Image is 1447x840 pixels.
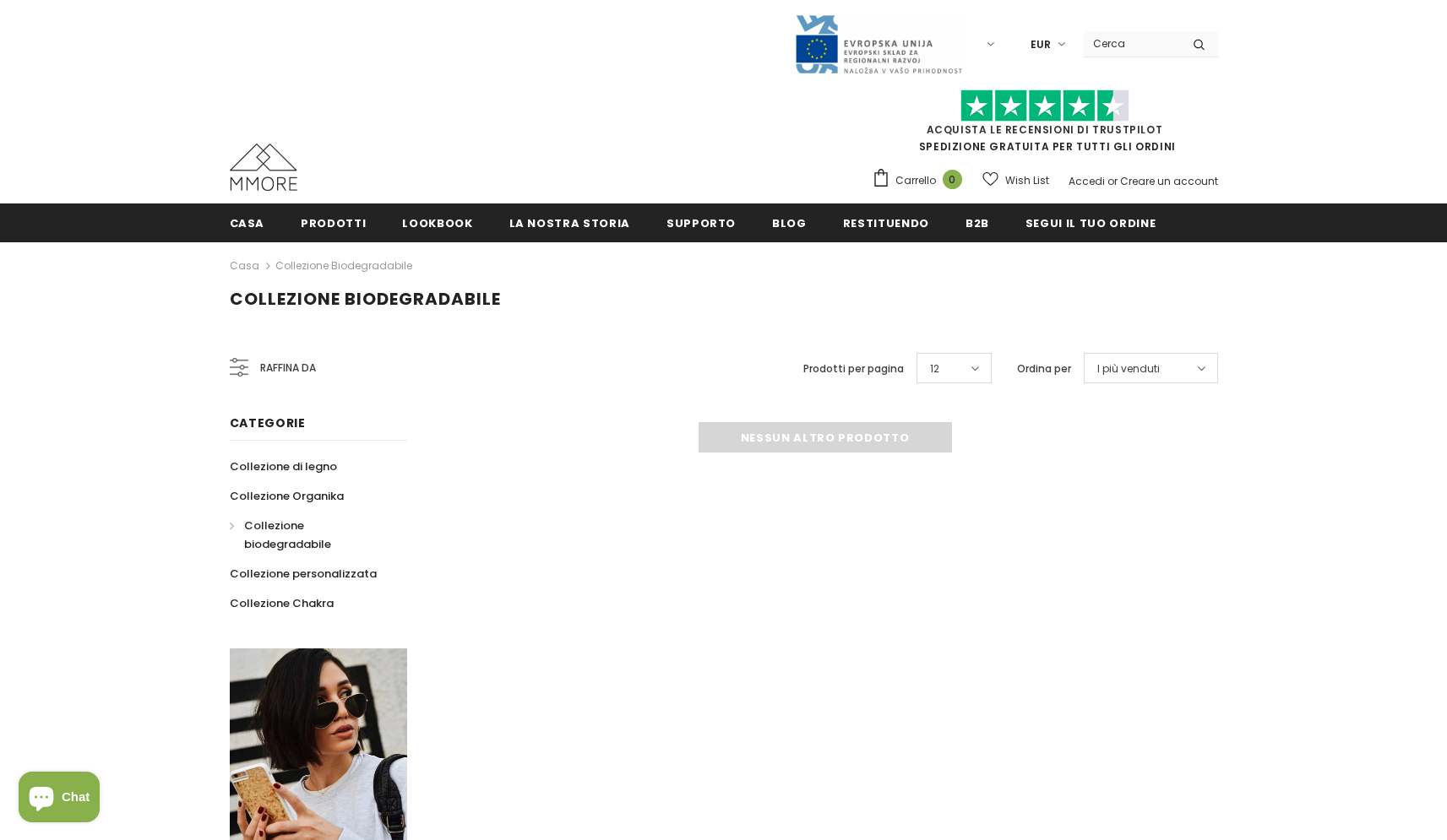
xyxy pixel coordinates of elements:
span: I più venduti [1097,360,1160,377]
a: Collezione Organika [230,481,344,511]
a: Lookbook [402,203,472,241]
span: Collezione biodegradabile [244,518,331,552]
label: Prodotti per pagina [803,360,904,377]
inbox-online-store-chat: Shopify online store chat [14,772,105,826]
img: Fidati di Pilot Stars [960,89,1129,122]
a: supporto [666,203,736,241]
a: Wish List [982,165,1049,195]
a: Collezione Chakra [230,588,334,618]
span: Collezione personalizzata [230,566,377,582]
a: Javni Razpis [794,36,963,51]
span: 0 [943,170,962,189]
a: Casa [230,256,259,276]
span: Prodotti [301,215,366,231]
a: B2B [966,203,989,241]
span: La nostra storia [509,215,630,231]
span: SPEDIZIONE GRATUITA PER TUTTI GLI ORDINI [872,97,1218,154]
a: Blog [772,203,807,241]
span: Casa [230,215,265,231]
img: Casi MMORE [230,144,297,191]
span: EUR [1031,36,1051,53]
label: Ordina per [1017,360,1071,377]
a: Casa [230,203,265,241]
span: Wish List [1005,172,1049,189]
span: Categorie [230,415,306,431]
span: supporto [666,215,736,231]
a: Acquista le recensioni di TrustPilot [927,122,1163,137]
a: Collezione personalizzata [230,559,377,588]
span: Collezione Chakra [230,595,334,611]
a: Collezione di legno [230,452,337,481]
span: Restituendo [843,215,929,231]
span: Segui il tuo ordine [1025,215,1156,231]
a: Collezione biodegradabile [275,258,412,273]
a: Segui il tuo ordine [1025,203,1156,241]
a: La nostra storia [509,203,630,241]
span: B2B [966,215,989,231]
input: Search Site [1083,31,1180,56]
span: Collezione Organika [230,488,344,504]
a: Carrello 0 [872,168,971,193]
a: Creare un account [1120,174,1218,188]
a: Restituendo [843,203,929,241]
span: Collezione biodegradabile [230,287,501,311]
img: Javni Razpis [794,14,963,75]
span: Collezione di legno [230,458,337,474]
a: Accedi [1069,174,1105,188]
span: Raffina da [260,359,316,377]
span: Lookbook [402,215,472,231]
a: Prodotti [301,203,366,241]
span: Carrello [895,172,936,189]
span: or [1107,174,1118,188]
a: Collezione biodegradabile [230,511,389,559]
span: Blog [772,215,807,231]
span: 12 [930,360,939,377]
